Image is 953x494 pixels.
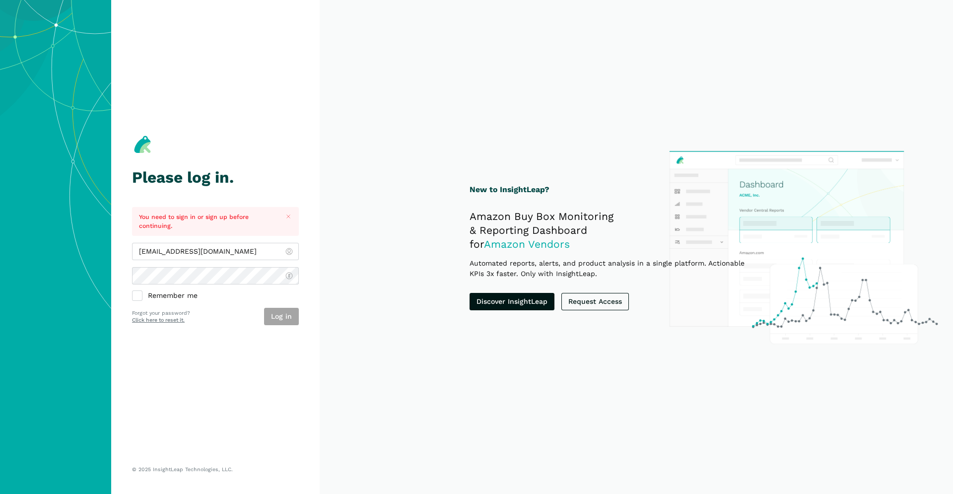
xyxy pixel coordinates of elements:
[132,169,299,186] h1: Please log in.
[132,291,299,301] label: Remember me
[132,317,185,323] a: Click here to reset it.
[282,211,295,223] button: Close
[470,210,760,251] h2: Amazon Buy Box Monitoring & Reporting Dashboard for
[470,184,760,196] h1: New to InsightLeap?
[132,309,190,317] p: Forgot your password?
[664,146,942,349] img: InsightLeap Product
[470,258,760,279] p: Automated reports, alerts, and product analysis in a single platform. Actionable KPIs 3x faster. ...
[484,238,570,250] span: Amazon Vendors
[132,243,299,260] input: admin@insightleap.com
[132,466,299,473] p: © 2025 InsightLeap Technologies, LLC.
[470,293,554,310] a: Discover InsightLeap
[561,293,629,310] a: Request Access
[139,212,275,231] p: You need to sign in or sign up before continuing.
